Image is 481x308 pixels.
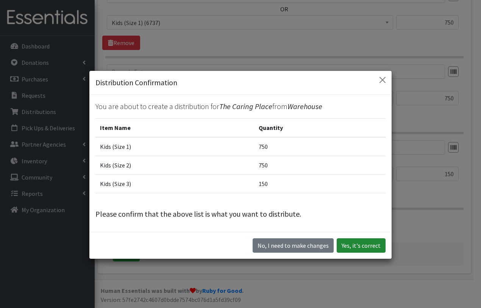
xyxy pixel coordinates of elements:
span: The Caring Place [219,102,272,111]
span: Warehouse [287,102,322,111]
p: Please confirm that the above list is what you want to distribute. [95,208,386,220]
button: No I need to make changes [253,238,334,253]
button: Yes, it's correct [337,238,386,253]
td: 150 [254,174,386,193]
p: You are about to create a distribution for from [95,101,386,112]
td: 750 [254,137,386,156]
td: 750 [254,156,386,174]
td: Kids (Size 2) [95,156,254,174]
th: Item Name [95,118,254,137]
td: Kids (Size 3) [95,174,254,193]
button: Close [376,74,389,86]
td: Kids (Size 1) [95,137,254,156]
th: Quantity [254,118,386,137]
h5: Distribution Confirmation [95,77,177,88]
